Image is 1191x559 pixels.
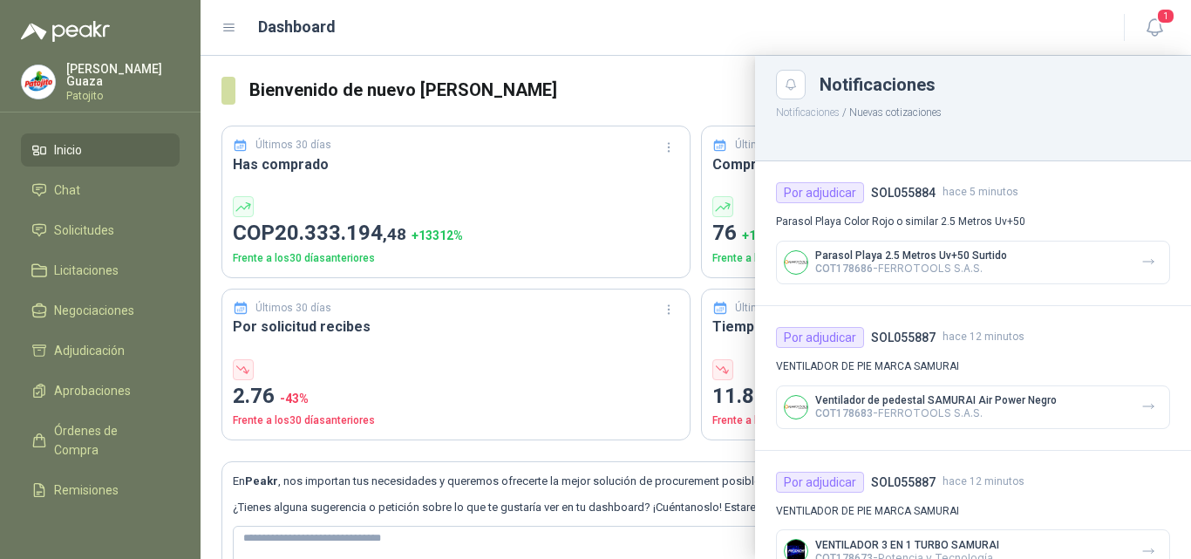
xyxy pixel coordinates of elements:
span: hace 12 minutos [943,329,1024,345]
img: Company Logo [785,396,807,419]
a: Solicitudes [21,214,180,247]
p: Patojito [66,91,180,101]
div: Por adjudicar [776,472,864,493]
span: hace 12 minutos [943,474,1024,490]
p: [PERSON_NAME] Guaza [66,63,180,87]
p: Ventilador de pedestal SAMURAI Air Power Negro [815,394,1057,406]
p: - FERROTOOLS S.A.S. [815,262,1007,275]
a: Órdenes de Compra [21,414,180,467]
p: VENTILADOR DE PIE MARCA SAMURAI [776,358,1170,375]
span: Remisiones [54,481,119,500]
span: COT178686 [815,262,873,275]
span: Aprobaciones [54,381,131,400]
h4: SOL055887 [871,473,936,492]
button: Close [776,70,806,99]
img: Company Logo [22,65,55,99]
div: Notificaciones [820,76,1170,93]
a: Aprobaciones [21,374,180,407]
p: Parasol Playa 2.5 Metros Uv+50 Surtido [815,249,1007,262]
a: Configuración [21,514,180,547]
span: Solicitudes [54,221,114,240]
span: hace 5 minutos [943,184,1018,201]
h1: Dashboard [258,15,336,39]
h4: SOL055884 [871,183,936,202]
button: 1 [1139,12,1170,44]
a: Negociaciones [21,294,180,327]
p: - FERROTOOLS S.A.S. [815,406,1057,419]
div: Por adjudicar [776,182,864,203]
button: Notificaciones [776,106,840,119]
span: Licitaciones [54,261,119,280]
p: Parasol Playa Color Rojo o similar 2.5 Metros Uv+50 [776,214,1170,230]
p: VENTILADOR DE PIE MARCA SAMURAI [776,503,1170,520]
img: Company Logo [785,251,807,274]
span: Chat [54,181,80,200]
a: Chat [21,174,180,207]
span: Adjudicación [54,341,125,360]
p: / Nuevas cotizaciones [755,99,1191,121]
p: VENTILADOR 3 EN 1 TURBO SAMURAI [815,539,999,551]
span: 1 [1156,8,1175,24]
a: Remisiones [21,474,180,507]
span: Negociaciones [54,301,134,320]
img: Logo peakr [21,21,110,42]
span: Órdenes de Compra [54,421,163,460]
span: Inicio [54,140,82,160]
span: COT178683 [815,407,873,419]
a: Inicio [21,133,180,167]
div: Por adjudicar [776,327,864,348]
a: Licitaciones [21,254,180,287]
a: Adjudicación [21,334,180,367]
h4: SOL055887 [871,328,936,347]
